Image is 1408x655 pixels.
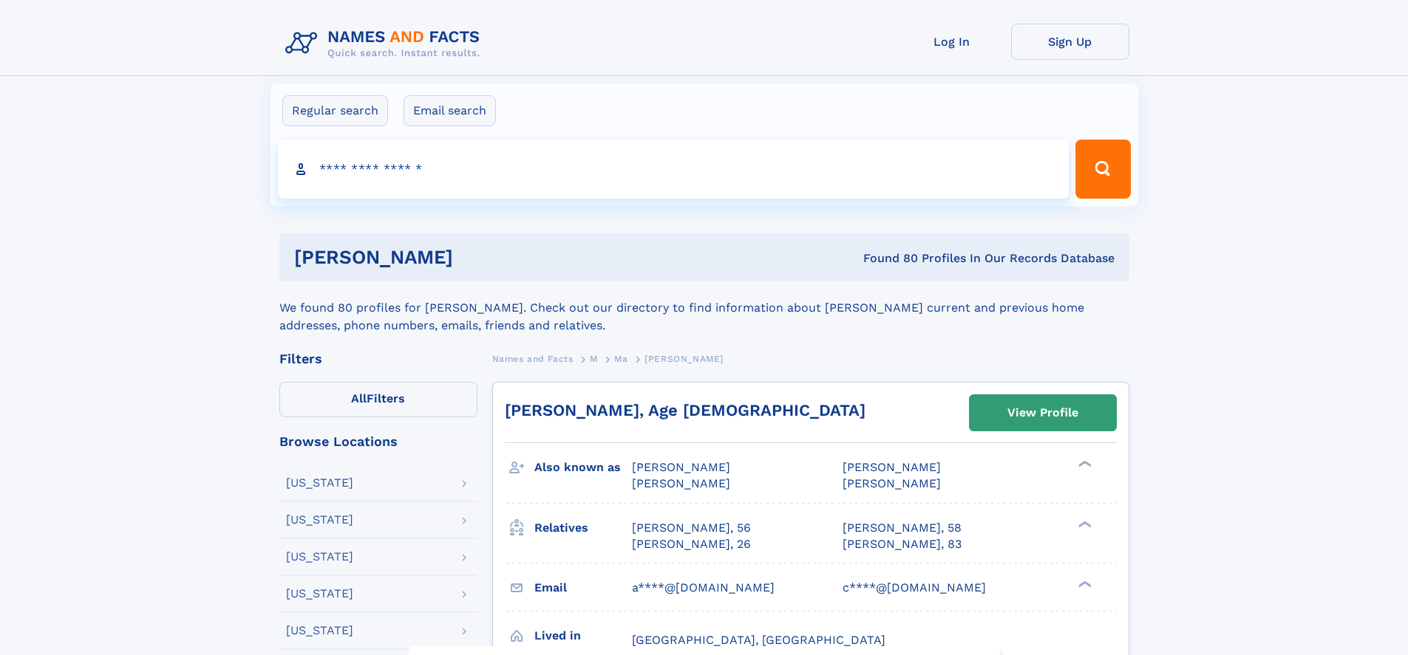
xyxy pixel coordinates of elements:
[286,625,353,637] div: [US_STATE]
[632,633,885,647] span: [GEOGRAPHIC_DATA], [GEOGRAPHIC_DATA]
[279,382,477,417] label: Filters
[351,391,367,405] span: All
[632,520,751,536] a: [PERSON_NAME], 56
[534,515,632,541] h3: Relatives
[534,455,632,480] h3: Also known as
[279,281,1129,335] div: We found 80 profiles for [PERSON_NAME]. Check out our directory to find information about [PERSON...
[1075,519,1092,529] div: ❯
[534,575,632,600] h3: Email
[614,354,628,364] span: Ma
[590,354,598,364] span: M
[1075,579,1092,589] div: ❯
[279,435,477,448] div: Browse Locations
[534,623,632,648] h3: Lived in
[970,395,1116,431] a: View Profile
[843,520,962,536] a: [PERSON_NAME], 58
[1011,24,1129,60] a: Sign Up
[279,24,492,64] img: Logo Names and Facts
[590,349,598,368] a: M
[492,349,574,368] a: Names and Facts
[893,24,1011,60] a: Log In
[286,514,353,526] div: [US_STATE]
[282,95,388,126] label: Regular search
[286,477,353,489] div: [US_STATE]
[843,460,941,474] span: [PERSON_NAME]
[843,476,941,490] span: [PERSON_NAME]
[658,250,1115,267] div: Found 80 Profiles In Our Records Database
[505,401,865,419] a: [PERSON_NAME], Age [DEMOGRAPHIC_DATA]
[632,536,751,552] a: [PERSON_NAME], 26
[1075,459,1092,469] div: ❯
[843,536,962,552] a: [PERSON_NAME], 83
[294,248,659,267] h1: [PERSON_NAME]
[286,588,353,600] div: [US_STATE]
[632,460,730,474] span: [PERSON_NAME]
[645,354,724,364] span: [PERSON_NAME]
[1075,140,1130,199] button: Search Button
[279,352,477,366] div: Filters
[1007,396,1078,430] div: View Profile
[278,140,1069,199] input: search input
[614,349,628,368] a: Ma
[404,95,496,126] label: Email search
[632,476,730,490] span: [PERSON_NAME]
[286,551,353,563] div: [US_STATE]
